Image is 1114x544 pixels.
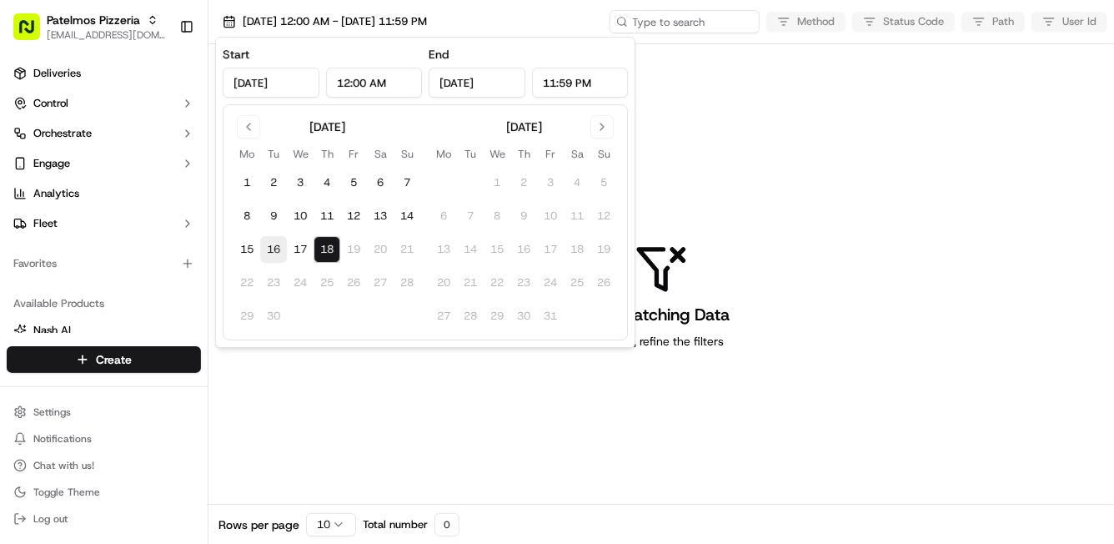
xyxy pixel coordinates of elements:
img: Nash [17,17,50,50]
a: Analytics [7,180,201,207]
button: 5 [340,169,367,196]
input: Date [429,68,525,98]
label: End [429,47,449,62]
a: 📗Knowledge Base [10,366,134,396]
button: Control [7,90,201,117]
th: Monday [430,145,457,163]
span: [PERSON_NAME] [52,304,135,317]
button: Create [7,346,201,373]
div: 📗 [17,375,30,388]
input: Time [532,68,629,98]
span: Toggle Theme [33,486,100,499]
span: Nash AI [33,323,71,338]
th: Thursday [314,145,340,163]
button: 1 [233,169,260,196]
span: Control [33,96,68,111]
th: Saturday [367,145,394,163]
button: Settings [7,400,201,424]
span: [PERSON_NAME] [52,259,135,272]
button: See all [258,214,304,234]
span: Orchestrate [33,126,92,141]
div: 0 [434,513,459,536]
img: Joseph V. [17,288,43,315]
span: Create [96,351,132,368]
button: 8 [233,203,260,229]
span: Knowledge Base [33,373,128,390]
span: Log out [33,512,68,526]
th: Thursday [510,145,537,163]
span: Notifications [33,432,92,446]
div: 💻 [141,375,154,388]
button: 4 [314,169,340,196]
th: Wednesday [287,145,314,163]
button: 13 [367,203,394,229]
span: API Documentation [158,373,268,390]
span: Engage [33,156,70,171]
a: Powered byPylon [118,413,202,426]
span: Patelmos Pizzeria [47,12,140,28]
button: 7 [394,169,420,196]
h3: No Matching Data [593,303,730,326]
span: Please, refine the filters [599,333,724,350]
button: Chat with us! [7,454,201,477]
img: 1736555255976-a54dd68f-1ca7-489b-9aae-adbdc363a1c4 [33,259,47,273]
button: Log out [7,507,201,531]
input: Type to search [610,10,760,33]
img: 1736555255976-a54dd68f-1ca7-489b-9aae-adbdc363a1c4 [17,159,47,189]
div: [DATE] [309,118,345,135]
span: • [138,259,144,272]
th: Sunday [590,145,617,163]
button: 17 [287,236,314,263]
button: 12 [340,203,367,229]
button: Fleet [7,210,201,237]
th: Wednesday [484,145,510,163]
div: [DATE] [506,118,542,135]
button: [DATE] 12:00 AM - [DATE] 11:59 PM [215,10,434,33]
button: Go to previous month [237,115,260,139]
img: 1738778727109-b901c2ba-d612-49f7-a14d-d897ce62d23f [35,159,65,189]
button: 18 [314,236,340,263]
div: Favorites [7,250,201,277]
a: Deliveries [7,60,201,87]
input: Got a question? Start typing here... [43,108,300,125]
div: Start new chat [75,159,273,176]
span: [DATE] 12:00 AM - [DATE] 11:59 PM [243,14,427,29]
span: Rows per page [218,516,299,533]
button: Go to next month [590,115,614,139]
button: Patelmos Pizzeria[EMAIL_ADDRESS][DOMAIN_NAME] [7,7,173,47]
span: Fleet [33,216,58,231]
button: Orchestrate [7,120,201,147]
a: 💻API Documentation [134,366,274,396]
span: [DATE] [148,259,182,272]
input: Date [223,68,319,98]
img: 1736555255976-a54dd68f-1ca7-489b-9aae-adbdc363a1c4 [33,305,47,318]
label: Start [223,47,249,62]
button: 16 [260,236,287,263]
button: Start new chat [284,164,304,184]
button: 11 [314,203,340,229]
p: Welcome 👋 [17,67,304,93]
span: Settings [33,405,71,419]
th: Tuesday [260,145,287,163]
th: Friday [537,145,564,163]
span: • [138,304,144,317]
button: 15 [233,236,260,263]
button: 6 [367,169,394,196]
button: 2 [260,169,287,196]
button: Toggle Theme [7,481,201,504]
div: Past conversations [17,217,112,230]
button: [EMAIL_ADDRESS][DOMAIN_NAME] [47,28,166,42]
a: Nash AI [13,323,194,338]
span: Chat with us! [33,459,94,472]
input: Time [326,68,423,98]
th: Sunday [394,145,420,163]
span: Pylon [166,414,202,426]
th: Saturday [564,145,590,163]
th: Friday [340,145,367,163]
th: Monday [233,145,260,163]
button: Notifications [7,427,201,451]
div: We're available if you need us! [75,176,229,189]
img: Angelique Valdez [17,243,43,269]
button: Engage [7,150,201,177]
